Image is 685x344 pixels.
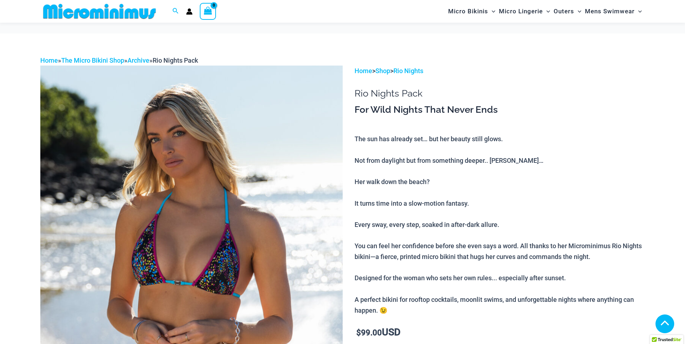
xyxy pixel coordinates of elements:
span: Micro Bikinis [448,2,488,21]
span: » » » [40,57,198,64]
a: The Micro Bikini Shop [61,57,124,64]
a: Home [40,57,58,64]
a: Mens SwimwearMenu ToggleMenu Toggle [583,2,644,21]
span: Outers [554,2,574,21]
img: MM SHOP LOGO FLAT [40,3,159,19]
span: Mens Swimwear [585,2,635,21]
a: Micro LingerieMenu ToggleMenu Toggle [497,2,552,21]
span: Rio Nights Pack [153,57,198,64]
p: The sun has already set… but her beauty still glows. Not from daylight but from something deeper.... [355,134,645,316]
span: Menu Toggle [543,2,550,21]
span: Menu Toggle [635,2,642,21]
a: Search icon link [172,7,179,16]
a: View Shopping Cart, empty [200,3,216,19]
a: OutersMenu ToggleMenu Toggle [552,2,583,21]
a: Micro BikinisMenu ToggleMenu Toggle [446,2,497,21]
h1: Rio Nights Pack [355,88,645,99]
span: $ [356,328,361,337]
span: Menu Toggle [488,2,495,21]
a: Home [355,67,372,75]
bdi: 99.00 [356,328,382,337]
p: > > [355,66,645,76]
a: Shop [375,67,390,75]
span: Micro Lingerie [499,2,543,21]
a: Rio Nights [393,67,423,75]
nav: Site Navigation [445,1,645,22]
a: Archive [127,57,149,64]
p: USD [355,327,645,338]
h3: For Wild Nights That Never Ends [355,104,645,116]
a: Account icon link [186,8,193,15]
span: Menu Toggle [574,2,581,21]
